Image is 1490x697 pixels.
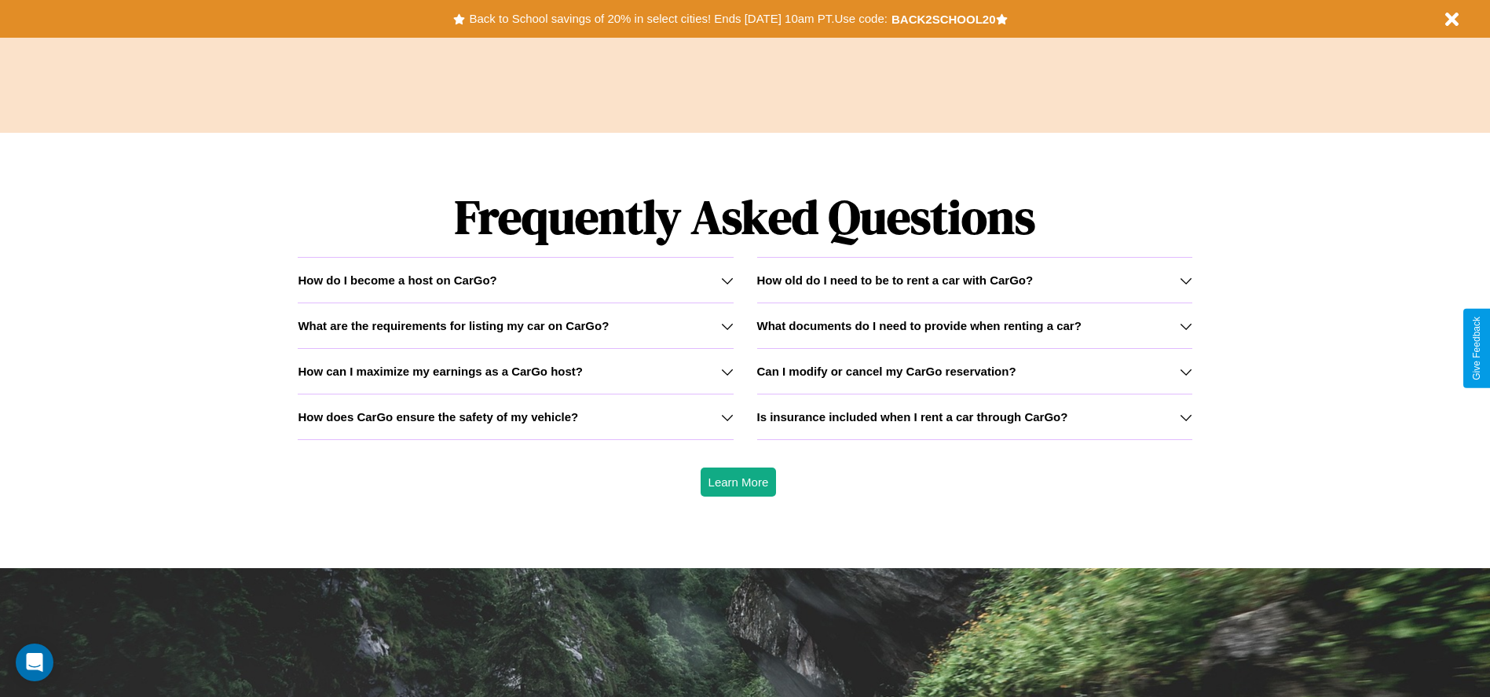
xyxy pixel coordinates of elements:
[298,177,1192,257] h1: Frequently Asked Questions
[757,365,1016,378] h3: Can I modify or cancel my CarGo reservation?
[1471,317,1482,380] div: Give Feedback
[465,8,891,30] button: Back to School savings of 20% in select cities! Ends [DATE] 10am PT.Use code:
[701,468,777,497] button: Learn More
[298,319,609,332] h3: What are the requirements for listing my car on CarGo?
[891,13,996,26] b: BACK2SCHOOL20
[298,273,496,287] h3: How do I become a host on CarGo?
[757,410,1068,424] h3: Is insurance included when I rent a car through CarGo?
[16,644,53,681] div: Open Intercom Messenger
[298,365,583,378] h3: How can I maximize my earnings as a CarGo host?
[298,410,578,424] h3: How does CarGo ensure the safety of my vehicle?
[757,273,1034,287] h3: How old do I need to be to rent a car with CarGo?
[757,319,1082,332] h3: What documents do I need to provide when renting a car?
